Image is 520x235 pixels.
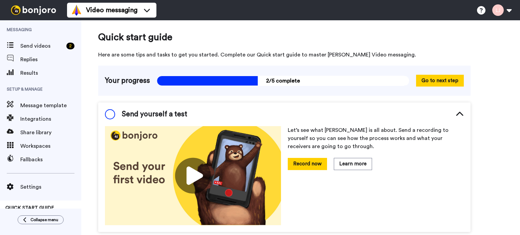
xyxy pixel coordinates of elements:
[105,76,150,86] span: Your progress
[157,76,409,86] span: 2/5 complete
[98,30,471,44] span: Quick start guide
[20,156,81,164] span: Fallbacks
[288,158,327,170] button: Record now
[105,126,281,225] img: 178eb3909c0dc23ce44563bdb6dc2c11.jpg
[416,75,464,87] button: Go to next step
[98,51,471,59] span: Here are some tips and tasks to get you started. Complete our Quick start guide to master [PERSON...
[334,158,372,170] button: Learn more
[18,215,64,224] button: Collapse menu
[20,69,81,77] span: Results
[30,217,58,222] span: Collapse menu
[20,115,81,123] span: Integrations
[20,42,64,50] span: Send videos
[20,101,81,110] span: Message template
[8,5,59,15] img: bj-logo-header-white.svg
[20,183,81,191] span: Settings
[86,5,137,15] span: Video messaging
[20,128,81,137] span: Share library
[5,206,54,210] span: QUICK START GUIDE
[122,109,187,119] span: Send yourself a test
[288,126,464,150] p: Let’s see what [PERSON_NAME] is all about. Send a recording to yourself so you can see how the pr...
[66,43,74,49] div: 2
[20,55,81,64] span: Replies
[20,142,81,150] span: Workspaces
[71,5,82,16] img: vm-color.svg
